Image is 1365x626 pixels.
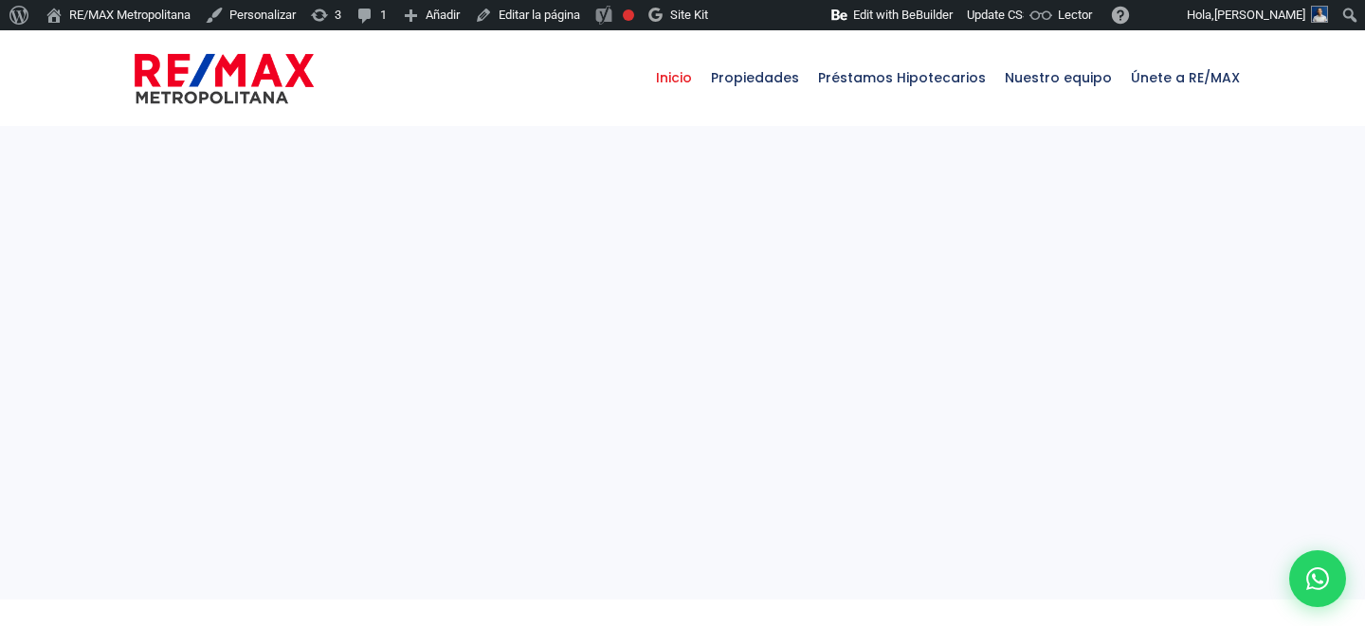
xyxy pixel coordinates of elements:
div: Frase clave objetivo no establecida [623,9,634,21]
span: Préstamos Hipotecarios [809,49,995,106]
span: Nuestro equipo [995,49,1121,106]
a: Nuestro equipo [995,30,1121,125]
img: remax-metropolitana-logo [135,50,314,107]
img: Visitas de 48 horas. Haz clic para ver más estadísticas del sitio. [725,4,831,27]
a: Únete a RE/MAX [1121,30,1249,125]
a: Propiedades [701,30,809,125]
a: RE/MAX Metropolitana [135,30,314,125]
span: Inicio [646,49,701,106]
a: Inicio [646,30,701,125]
span: [PERSON_NAME] [1214,8,1305,22]
span: Propiedades [701,49,809,106]
a: Préstamos Hipotecarios [809,30,995,125]
span: Únete a RE/MAX [1121,49,1249,106]
span: Site Kit [670,8,708,22]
